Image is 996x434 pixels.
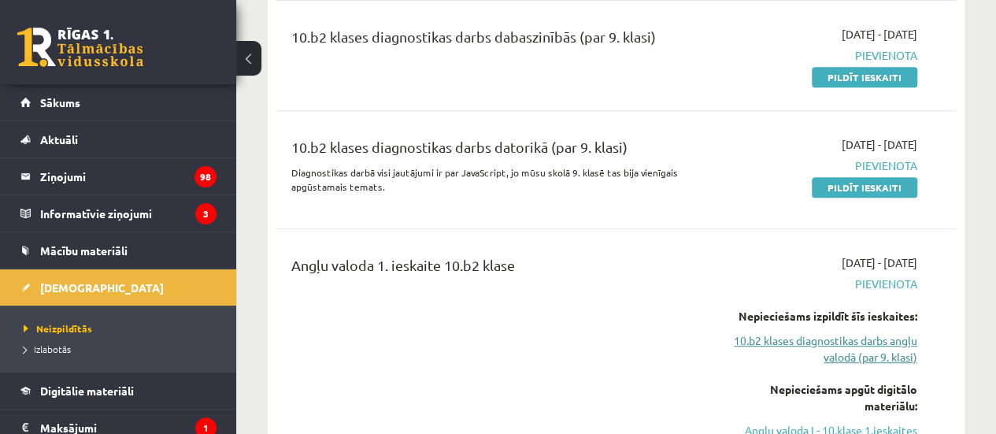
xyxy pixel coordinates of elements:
i: 98 [194,166,217,187]
i: 3 [195,203,217,224]
span: Pievienota [724,276,917,292]
span: Izlabotās [24,343,71,355]
a: Informatīvie ziņojumi3 [20,195,217,232]
span: Pievienota [724,47,917,64]
span: Mācību materiāli [40,243,128,258]
a: Izlabotās [24,342,220,356]
span: [DATE] - [DATE] [842,136,917,153]
span: [DATE] - [DATE] [842,26,917,43]
div: 10.b2 klases diagnostikas darbs datorikā (par 9. klasi) [291,136,701,165]
a: Pildīt ieskaiti [812,177,917,198]
span: Neizpildītās [24,322,92,335]
div: Nepieciešams apgūt digitālo materiālu: [724,381,917,414]
span: [DEMOGRAPHIC_DATA] [40,280,164,295]
a: Aktuāli [20,121,217,158]
a: Mācību materiāli [20,232,217,269]
a: Digitālie materiāli [20,373,217,409]
span: Digitālie materiāli [40,384,134,398]
div: Angļu valoda 1. ieskaite 10.b2 klase [291,254,701,284]
a: Pildīt ieskaiti [812,67,917,87]
span: Aktuāli [40,132,78,147]
a: Sākums [20,84,217,121]
div: 10.b2 klases diagnostikas darbs dabaszinībās (par 9. klasi) [291,26,701,55]
span: Sākums [40,95,80,109]
legend: Informatīvie ziņojumi [40,195,217,232]
a: 10.b2 klases diagnostikas darbs angļu valodā (par 9. klasi) [724,332,917,365]
a: Ziņojumi98 [20,158,217,195]
p: Diagnostikas darbā visi jautājumi ir par JavaScript, jo mūsu skolā 9. klasē tas bija vienīgais ap... [291,165,701,194]
div: Nepieciešams izpildīt šīs ieskaites: [724,308,917,325]
a: Neizpildītās [24,321,220,336]
span: [DATE] - [DATE] [842,254,917,271]
legend: Ziņojumi [40,158,217,195]
a: Rīgas 1. Tālmācības vidusskola [17,28,143,67]
a: [DEMOGRAPHIC_DATA] [20,269,217,306]
span: Pievienota [724,158,917,174]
